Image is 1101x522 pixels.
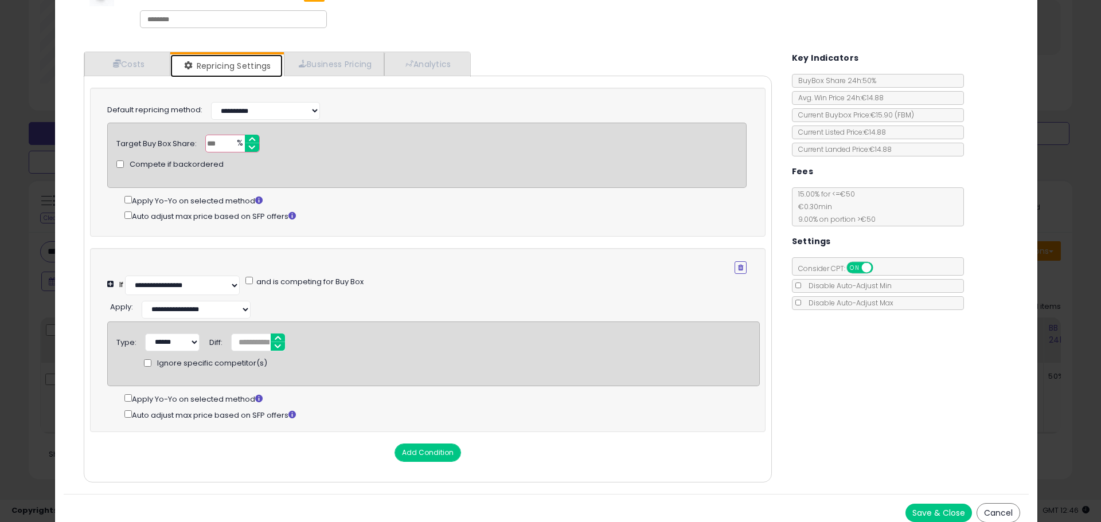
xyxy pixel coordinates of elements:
div: Auto adjust max price based on SFP offers [124,408,759,421]
a: Business Pricing [284,52,384,76]
h5: Key Indicators [792,51,859,65]
span: Apply [110,301,131,312]
span: ON [848,263,862,273]
span: Disable Auto-Adjust Max [803,298,893,308]
div: Apply Yo-Yo on selected method [124,194,747,207]
span: BuyBox Share 24h: 50% [792,76,876,85]
span: Ignore specific competitor(s) [157,358,267,369]
span: Disable Auto-Adjust Min [803,281,892,291]
button: Add Condition [395,443,461,462]
div: Apply Yo-Yo on selected method [124,392,759,405]
div: Auto adjust max price based on SFP offers [124,209,747,222]
div: Type: [116,333,136,348]
span: Consider CPT: [792,264,888,273]
i: Remove Condition [738,264,743,271]
span: ( FBM ) [895,110,914,120]
span: Avg. Win Price 24h: €14.88 [792,93,884,103]
span: €15.90 [870,110,914,120]
h5: Settings [792,234,831,249]
span: €0.30 min [792,202,832,211]
span: 15.00 % for <= €50 [792,189,876,224]
span: Current Buybox Price: [792,110,914,120]
span: and is competing for Buy Box [255,276,364,287]
div: Target Buy Box Share: [116,135,197,150]
span: 9.00 % on portion > €50 [792,214,876,224]
label: Default repricing method: [107,105,202,116]
span: OFF [871,263,889,273]
div: Diff: [209,333,222,348]
button: Save & Close [905,504,972,522]
span: Compete if backordered [130,159,224,170]
span: Current Landed Price: €14.88 [792,144,892,154]
div: : [110,298,133,313]
a: Analytics [384,52,469,76]
a: Repricing Settings [170,54,283,77]
a: Costs [84,52,170,76]
span: Current Listed Price: €14.88 [792,127,886,137]
span: % [230,135,248,152]
h5: Fees [792,164,814,179]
